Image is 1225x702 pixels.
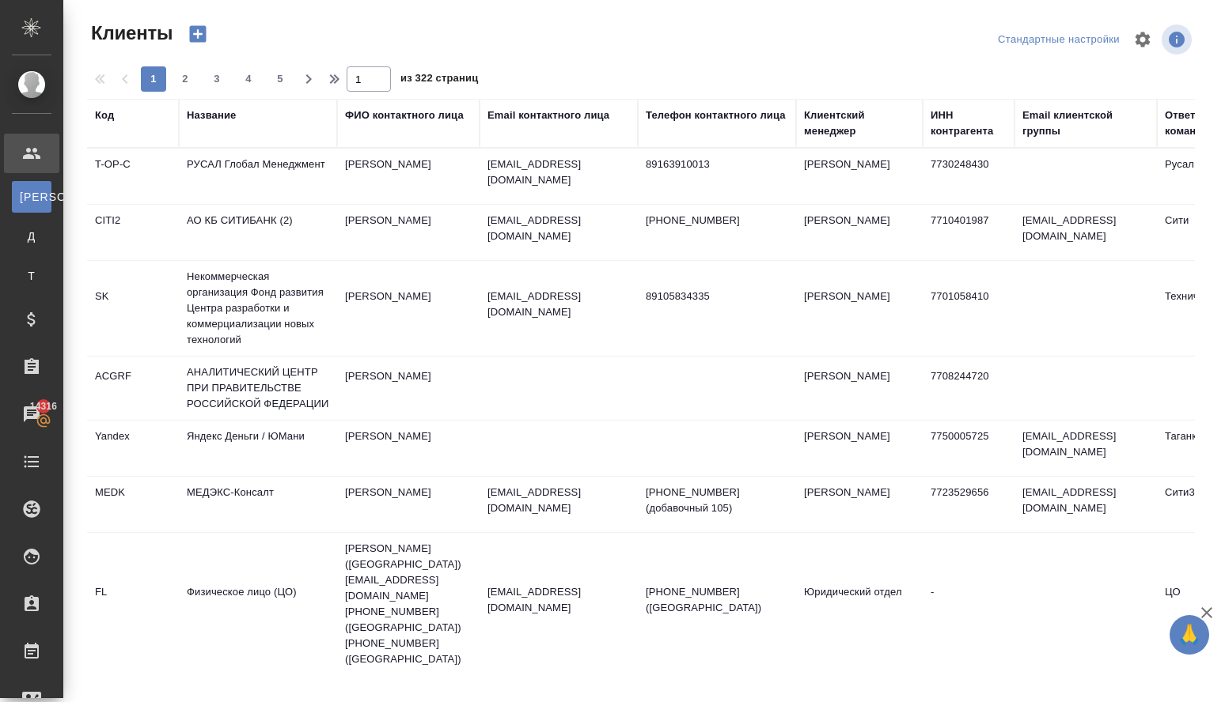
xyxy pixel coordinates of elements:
td: [PERSON_NAME] [337,360,480,416]
div: Email клиентской группы [1022,108,1149,139]
a: 14316 [4,394,59,434]
td: [EMAIL_ADDRESS][DOMAIN_NAME] [1015,205,1157,260]
td: [PERSON_NAME] [337,149,480,204]
td: 7750005725 [923,421,1015,476]
td: АО КБ СИТИБАНК (2) [179,205,337,260]
div: Клиентский менеджер [804,108,915,139]
td: Некоммерческая организация Фонд развития Центра разработки и коммерциализации новых технологий [179,261,337,356]
td: [EMAIL_ADDRESS][DOMAIN_NAME] [1015,421,1157,476]
td: АНАЛИТИЧЕСКИЙ ЦЕНТР ПРИ ПРАВИТЕЛЬСТВЕ РОССИЙСКОЙ ФЕДЕРАЦИИ [179,357,337,420]
span: 🙏 [1176,618,1203,651]
span: 14316 [21,398,66,414]
span: из 322 страниц [400,69,478,92]
button: 🙏 [1170,615,1209,655]
p: [PHONE_NUMBER] ([GEOGRAPHIC_DATA]) [646,584,788,616]
td: 7730248430 [923,149,1015,204]
p: [EMAIL_ADDRESS][DOMAIN_NAME] [487,289,630,320]
td: [PERSON_NAME] [337,477,480,532]
td: [PERSON_NAME] [337,421,480,476]
td: FL [87,576,179,632]
td: - [923,576,1015,632]
span: 3 [204,71,229,87]
p: 89105834335 [646,289,788,304]
td: MEDK [87,477,179,532]
div: Код [95,108,114,123]
td: 7723529656 [923,477,1015,532]
td: Физическое лицо (ЦО) [179,576,337,632]
td: [PERSON_NAME] [796,421,923,476]
span: Клиенты [87,21,173,46]
td: 7708244720 [923,360,1015,416]
span: 2 [173,71,198,87]
td: [PERSON_NAME] ([GEOGRAPHIC_DATA]) [EMAIL_ADDRESS][DOMAIN_NAME] [PHONE_NUMBER] ([GEOGRAPHIC_DATA])... [337,533,480,675]
button: 4 [236,66,261,92]
p: [EMAIL_ADDRESS][DOMAIN_NAME] [487,485,630,516]
td: [PERSON_NAME] [796,281,923,336]
td: Яндекс Деньги / ЮМани [179,421,337,476]
span: 4 [236,71,261,87]
span: Т [20,268,44,284]
td: [PERSON_NAME] [796,205,923,260]
td: [EMAIL_ADDRESS][DOMAIN_NAME] [1015,477,1157,532]
span: Настроить таблицу [1124,21,1162,58]
td: Yandex [87,421,179,476]
td: CITI2 [87,205,179,260]
span: [PERSON_NAME] [20,189,44,205]
div: Email контактного лица [487,108,609,123]
p: [PHONE_NUMBER] (добавочный 105) [646,485,788,516]
td: [PERSON_NAME] [796,477,923,532]
button: Создать [179,21,217,47]
p: [EMAIL_ADDRESS][DOMAIN_NAME] [487,213,630,244]
button: 2 [173,66,198,92]
a: [PERSON_NAME] [12,181,51,213]
a: Т [12,260,51,292]
td: МЕДЭКС-Консалт [179,477,337,532]
td: Юридический отдел [796,576,923,632]
div: Название [187,108,236,123]
td: 7710401987 [923,205,1015,260]
div: ИНН контрагента [931,108,1007,139]
p: 89163910013 [646,157,788,172]
a: Д [12,221,51,252]
p: [PHONE_NUMBER] [646,213,788,228]
p: [EMAIL_ADDRESS][DOMAIN_NAME] [487,157,630,188]
span: 5 [267,71,293,87]
div: split button [994,28,1124,52]
div: ФИО контактного лица [345,108,464,123]
td: ACGRF [87,360,179,416]
td: [PERSON_NAME] [796,360,923,416]
td: SK [87,281,179,336]
button: 5 [267,66,293,92]
span: Д [20,228,44,244]
td: 7701058410 [923,281,1015,336]
td: [PERSON_NAME] [796,149,923,204]
td: [PERSON_NAME] [337,281,480,336]
p: [EMAIL_ADDRESS][DOMAIN_NAME] [487,584,630,616]
span: Посмотреть информацию [1162,25,1195,55]
td: T-OP-C [87,149,179,204]
td: РУСАЛ Глобал Менеджмент [179,149,337,204]
div: Телефон контактного лица [646,108,786,123]
button: 3 [204,66,229,92]
td: [PERSON_NAME] [337,205,480,260]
